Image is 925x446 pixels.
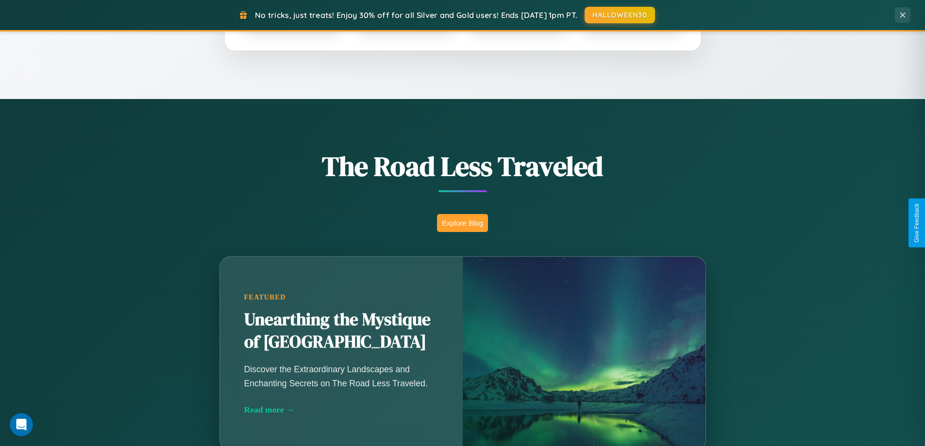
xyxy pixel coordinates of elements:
span: No tricks, just treats! Enjoy 30% off for all Silver and Gold users! Ends [DATE] 1pm PT. [255,10,577,20]
iframe: Intercom live chat [10,413,33,436]
h2: Unearthing the Mystique of [GEOGRAPHIC_DATA] [244,309,438,353]
button: HALLOWEEN30 [585,7,655,23]
h1: The Road Less Traveled [171,148,754,185]
p: Discover the Extraordinary Landscapes and Enchanting Secrets on The Road Less Traveled. [244,363,438,390]
div: Give Feedback [913,203,920,243]
button: Explore Blog [437,214,488,232]
div: Featured [244,293,438,301]
div: Read more → [244,405,438,415]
